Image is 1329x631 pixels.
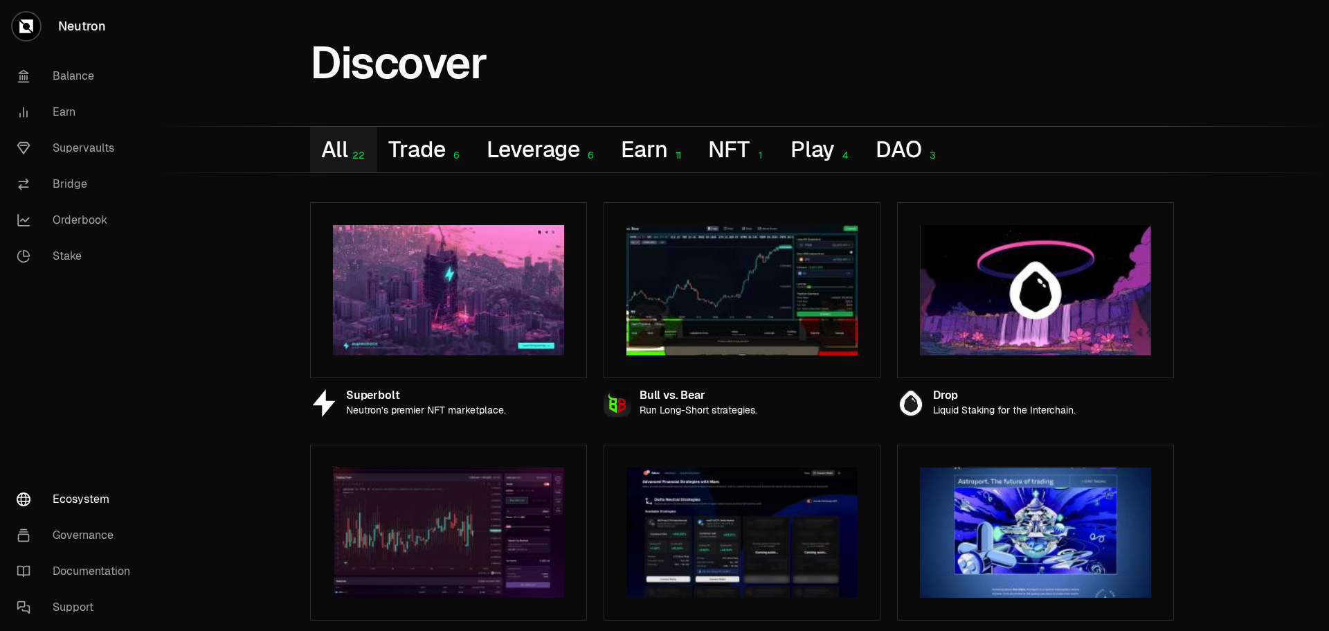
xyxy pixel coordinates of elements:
[610,127,697,172] button: Earn
[6,238,150,274] a: Stake
[377,127,475,172] button: Trade
[6,130,150,166] a: Supervaults
[580,150,599,161] div: 6
[922,150,941,161] div: 3
[667,150,686,161] div: 11
[476,127,611,172] button: Leverage
[920,468,1151,598] img: Astroport preview image
[640,405,757,416] p: Run Long-Short strategies.
[6,94,150,130] a: Earn
[446,150,464,161] div: 6
[640,390,757,402] div: Bull vs. Bear
[626,225,858,355] img: Bull vs. Bear preview image
[346,390,506,402] div: Superbolt
[346,405,506,416] p: Neutron’s premier NFT marketplace.
[6,202,150,238] a: Orderbook
[920,225,1151,355] img: Drop preview image
[933,405,1076,416] p: Liquid Staking for the Interchain.
[865,127,951,172] button: DAO
[310,127,377,172] button: All
[626,468,858,598] img: Delta Mars preview image
[347,150,366,161] div: 22
[6,517,150,553] a: Governance
[6,553,150,589] a: Documentation
[779,127,865,172] button: Play
[310,44,487,82] h1: Discover
[6,166,150,202] a: Bridge
[333,468,564,598] img: Mars preview image
[6,481,150,517] a: Ecosystem
[6,589,150,625] a: Support
[933,390,1076,402] div: Drop
[6,58,150,94] a: Balance
[697,127,779,172] button: NFT
[750,150,768,161] div: 1
[333,225,564,355] img: Superbolt preview image
[835,150,853,161] div: 4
